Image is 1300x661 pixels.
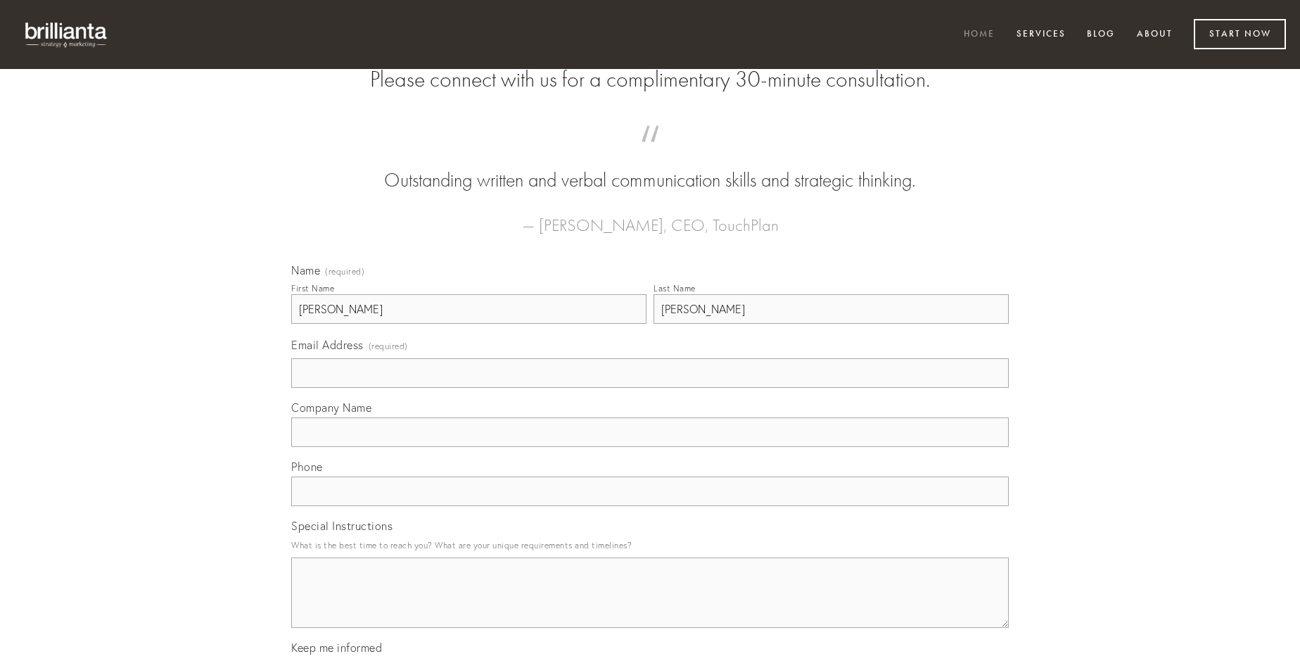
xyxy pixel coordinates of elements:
[654,283,696,294] div: Last Name
[291,519,393,533] span: Special Instructions
[314,194,986,239] figcaption: — [PERSON_NAME], CEO, TouchPlan
[291,641,382,655] span: Keep me informed
[291,460,323,474] span: Phone
[291,66,1009,93] h2: Please connect with us for a complimentary 30-minute consultation.
[1007,23,1075,46] a: Services
[369,336,408,355] span: (required)
[291,283,334,294] div: First Name
[1078,23,1124,46] a: Blog
[291,338,364,352] span: Email Address
[1194,19,1286,49] a: Start Now
[291,536,1009,555] p: What is the best time to reach you? What are your unique requirements and timelines?
[955,23,1004,46] a: Home
[314,139,986,167] span: “
[291,263,320,277] span: Name
[291,401,371,415] span: Company Name
[14,14,120,55] img: brillianta - research, strategy, marketing
[314,139,986,194] blockquote: Outstanding written and verbal communication skills and strategic thinking.
[325,267,364,276] span: (required)
[1128,23,1182,46] a: About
